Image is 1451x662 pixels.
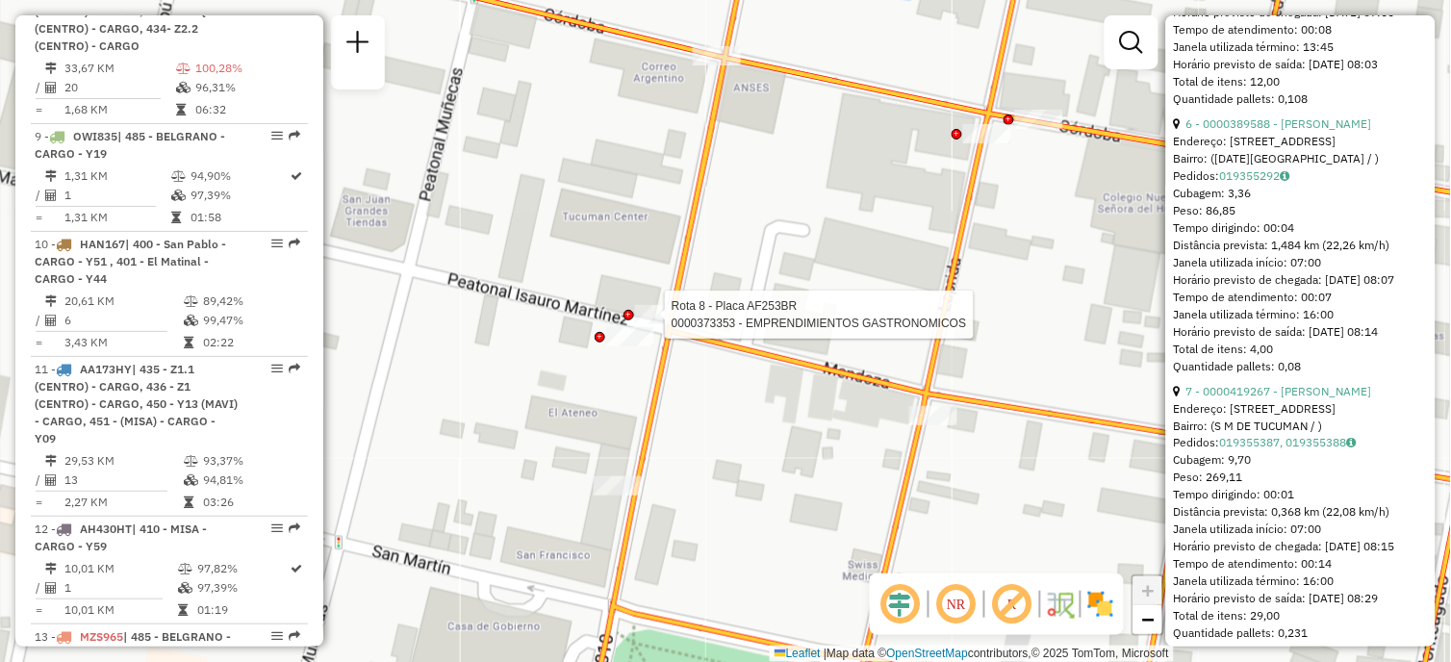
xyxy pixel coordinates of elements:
i: % de utilização da cubagem [176,82,191,93]
span: | 485 - BELGRANO - CARGO - Y19 [35,129,225,161]
div: Peso: 86,85 [1174,202,1428,219]
span: HAN167 [80,237,125,251]
td: / [35,186,44,205]
img: Fluxo de ruas [1045,589,1076,620]
td: 01:19 [196,600,290,620]
td: 93,37% [202,451,299,471]
div: Janela utilizada término: 13:45 [1174,38,1428,56]
a: Zoom in [1133,576,1162,605]
div: Tempo de atendimento: 00:14 [1174,383,1428,643]
span: | 485 - BELGRANO - CARGO - Y19 [35,629,231,661]
div: Pedidos: [1174,167,1428,185]
td: 33,67 KM [64,59,175,78]
i: % de utilização do peso [184,455,198,467]
i: Rota otimizada [292,170,303,182]
a: 019355387, 019355388 [1220,436,1357,450]
td: / [35,578,44,598]
a: Exibir filtros [1112,23,1151,62]
span: 13 - [35,629,231,661]
i: Total de Atividades [45,582,57,594]
div: Pedidos: [1174,435,1428,452]
em: Rota exportada [289,522,300,534]
span: 10 - [35,237,226,286]
i: % de utilização do peso [178,563,192,574]
div: Horário previsto de chegada: [DATE] 08:07 [1174,271,1428,289]
td: / [35,78,44,97]
span: AA173HY [80,362,132,376]
i: Observações [1281,170,1290,182]
span: | 400 - San Pablo - CARGO - Y51 , 401 - El Matinal - CARGO - Y44 [35,237,226,286]
em: Rota exportada [289,130,300,141]
div: Janela utilizada início: 07:00 [1174,254,1428,271]
td: 94,90% [190,166,290,186]
div: Bairro: (S M DE TUCUMAN / ) [1174,418,1428,435]
td: 99,47% [202,311,299,330]
td: 10,01 KM [64,600,177,620]
td: 6 [64,311,183,330]
span: + [1142,578,1155,602]
td: 96,31% [194,78,300,97]
i: Total de Atividades [45,82,57,93]
span: AH430HT [80,522,132,536]
a: Nova sessão e pesquisa [339,23,377,66]
div: Peso: 269,11 [1174,470,1428,487]
div: Tempo dirigindo: 00:01 [1174,487,1428,504]
div: Endereço: [STREET_ADDRESS] [1174,400,1428,418]
a: Leaflet [775,647,821,660]
em: Opções [271,522,283,534]
td: 10,01 KM [64,559,177,578]
span: | 435 - Z1.1 (CENTRO) - CARGO, 436 - Z1 (CENTRO) - CARGO, 450 - Y13 (MAVI) - CARGO, 451 - (MISA) ... [35,362,238,446]
i: Distância Total [45,295,57,307]
i: % de utilização da cubagem [184,315,198,326]
a: 019355292 [1220,168,1290,183]
td: = [35,600,44,620]
div: Horário previsto de saída: [DATE] 08:03 [1174,56,1428,73]
td: 1,31 KM [64,166,170,186]
em: Opções [271,630,283,642]
span: Ocultar NR [933,581,980,627]
em: Opções [271,363,283,374]
div: Horário previsto de saída: [DATE] 08:29 [1174,591,1428,608]
i: Distância Total [45,455,57,467]
a: 7 - 0000419267 - [PERSON_NAME] [1186,384,1372,398]
td: 2,27 KM [64,493,183,512]
td: = [35,208,44,227]
td: 1,31 KM [64,208,170,227]
td: 94,81% [202,471,299,490]
span: 11 - [35,362,238,446]
i: Distância Total [45,563,57,574]
i: Total de Atividades [45,474,57,486]
i: % de utilização do peso [171,170,186,182]
div: Total de itens: 4,00 [1174,341,1428,358]
div: Horário previsto de saída: [DATE] 08:14 [1174,323,1428,341]
a: OpenStreetMap [887,647,969,660]
i: Observações [1347,438,1357,449]
em: Opções [271,130,283,141]
i: % de utilização da cubagem [171,190,186,201]
td: 13 [64,471,183,490]
td: 1,68 KM [64,100,175,119]
em: Rota exportada [289,238,300,249]
a: 6 - 0000389588 - [PERSON_NAME] [1186,116,1372,131]
td: = [35,100,44,119]
i: % de utilização da cubagem [178,582,192,594]
i: Total de Atividades [45,315,57,326]
div: Quantidade pallets: 0,08 [1174,358,1428,375]
span: OWI835 [73,129,117,143]
em: Opções [271,238,283,249]
div: Map data © contributors,© 2025 TomTom, Microsoft [770,646,1174,662]
div: Tempo dirigindo: 00:04 [1174,219,1428,237]
td: 1 [64,186,170,205]
div: Cubagem: 3,36 [1174,185,1428,202]
div: Janela utilizada término: 16:00 [1174,306,1428,323]
div: Total de itens: 29,00 [1174,608,1428,625]
div: Distância prevista: 0,368 km (22,08 km/h) [1174,504,1428,522]
img: Exibir/Ocultar setores [1085,589,1116,620]
td: 97,39% [196,578,290,598]
td: 20 [64,78,175,97]
div: Quantidade pallets: 0,108 [1174,90,1428,108]
a: Zoom out [1133,605,1162,634]
em: Rota exportada [289,630,300,642]
i: Tempo total em rota [171,212,181,223]
i: Distância Total [45,63,57,74]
